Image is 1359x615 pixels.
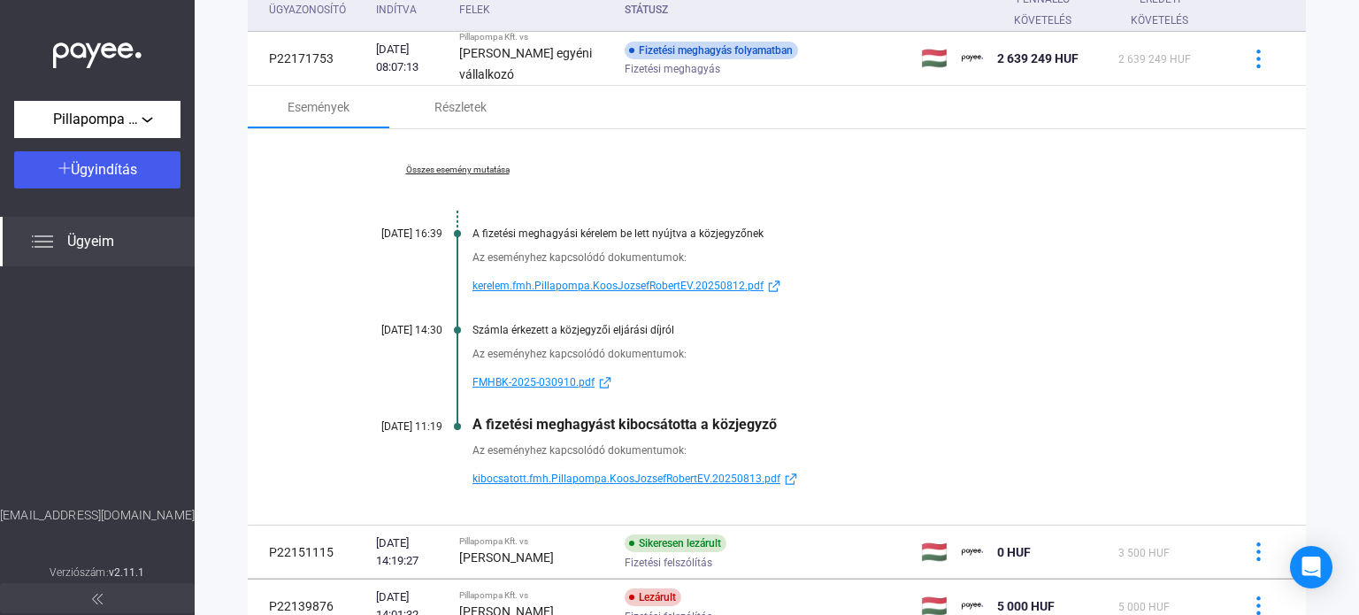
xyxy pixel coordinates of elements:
img: payee-logo [962,48,983,69]
button: Ügyindítás [14,151,180,188]
a: kerelem.fmh.Pillapompa.KoosJozsefRobertEV.20250812.pdfexternal-link-blue [472,275,1217,296]
img: list.svg [32,231,53,252]
div: Lezárult [625,588,681,606]
img: external-link-blue [764,280,785,293]
span: Ügyindítás [71,161,137,178]
td: 🇭🇺 [914,526,955,579]
img: payee-logo [962,542,983,563]
strong: [PERSON_NAME] [459,550,554,565]
span: 0 HUF [997,545,1031,559]
td: P22151115 [248,526,369,579]
div: [DATE] 14:19:27 [376,534,445,570]
img: more-blue [1249,596,1268,615]
span: 2 639 249 HUF [1118,53,1191,65]
div: Open Intercom Messenger [1290,546,1332,588]
div: Pillapompa Kft. vs [459,536,610,547]
div: [DATE] 14:30 [336,324,442,336]
div: Események [288,96,349,118]
img: more-blue [1249,542,1268,561]
img: external-link-blue [780,473,802,486]
a: FMHBK-2025-030910.pdfexternal-link-blue [472,372,1217,393]
div: [DATE] 16:39 [336,227,442,240]
span: kerelem.fmh.Pillapompa.KoosJozsefRobertEV.20250812.pdf [472,275,764,296]
button: Pillapompa Kft. [14,101,180,138]
div: Az eseményhez kapcsolódó dokumentumok: [472,442,1217,459]
div: A fizetési meghagyást kibocsátotta a közjegyző [472,416,1217,433]
img: external-link-blue [595,376,616,389]
span: Ügyeim [67,231,114,252]
strong: v2.11.1 [109,566,145,579]
img: plus-white.svg [58,162,71,174]
div: Az eseményhez kapcsolódó dokumentumok: [472,249,1217,266]
div: Az eseményhez kapcsolódó dokumentumok: [472,345,1217,363]
button: more-blue [1240,534,1277,571]
td: 🇭🇺 [914,32,955,86]
div: [DATE] 08:07:13 [376,41,445,76]
span: 2 639 249 HUF [997,51,1079,65]
div: Fizetési meghagyás folyamatban [625,42,798,59]
div: Pillapompa Kft. vs [459,590,610,601]
a: kibocsatott.fmh.Pillapompa.KoosJozsefRobertEV.20250813.pdfexternal-link-blue [472,468,1217,489]
img: white-payee-white-dot.svg [53,33,142,69]
span: 5 000 HUF [1118,601,1170,613]
div: [DATE] 11:19 [336,420,442,433]
span: 3 500 HUF [1118,547,1170,559]
img: more-blue [1249,50,1268,68]
div: Sikeresen lezárult [625,534,726,552]
strong: [PERSON_NAME] egyéni vállalkozó [459,46,592,81]
span: Pillapompa Kft. [53,109,142,130]
div: Számla érkezett a közjegyzői eljárási díjról [472,324,1217,336]
span: FMHBK-2025-030910.pdf [472,372,595,393]
div: A fizetési meghagyási kérelem be lett nyújtva a közjegyzőnek [472,227,1217,240]
span: Fizetési meghagyás [625,58,720,80]
div: Részletek [434,96,487,118]
button: more-blue [1240,40,1277,77]
td: P22171753 [248,32,369,86]
img: arrow-double-left-grey.svg [92,594,103,604]
span: 5 000 HUF [997,599,1055,613]
span: Fizetési felszólítás [625,552,712,573]
a: Összes esemény mutatása [336,165,579,175]
span: kibocsatott.fmh.Pillapompa.KoosJozsefRobertEV.20250813.pdf [472,468,780,489]
div: Pillapompa Kft. vs [459,32,610,42]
